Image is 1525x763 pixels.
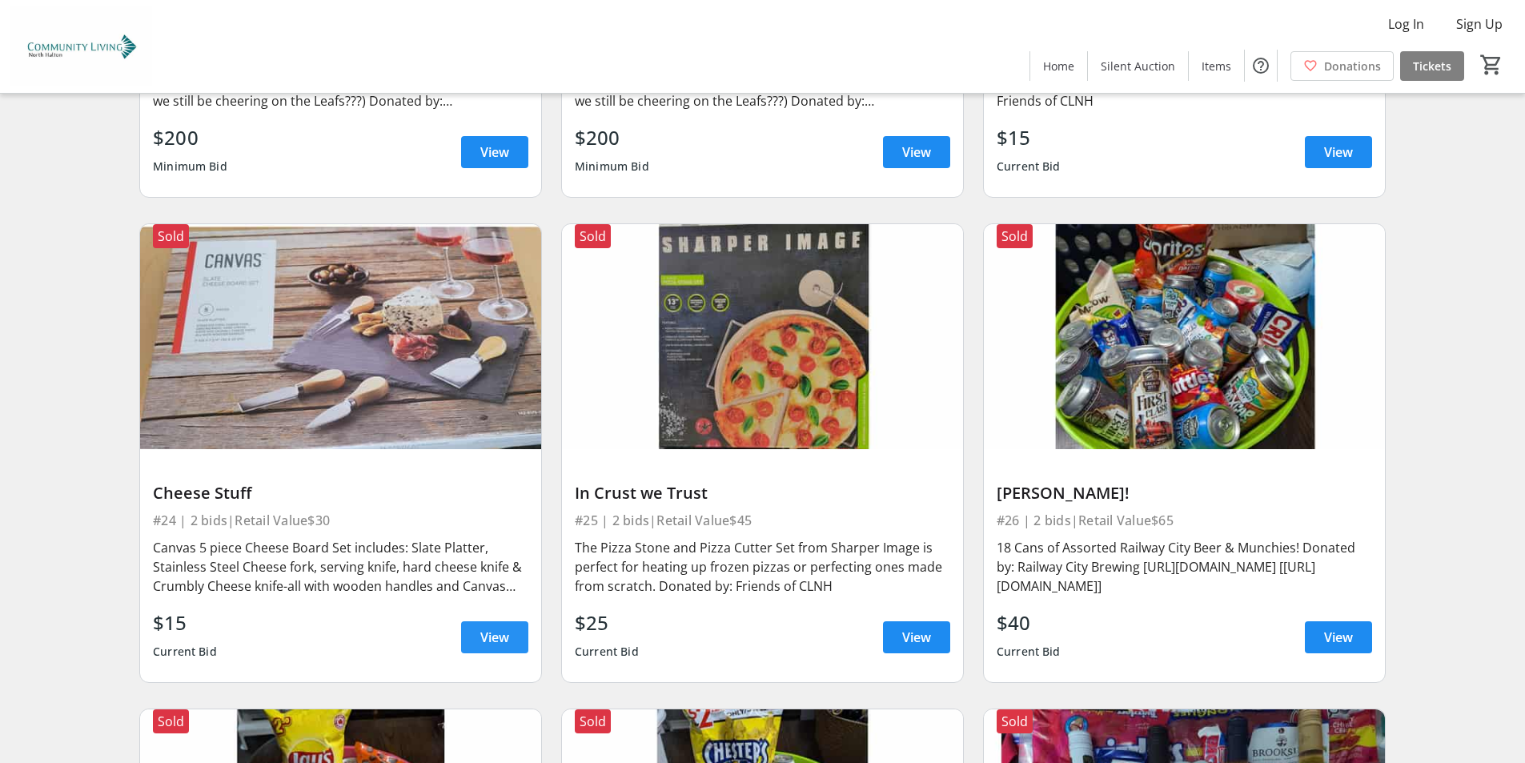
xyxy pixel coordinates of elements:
a: View [883,136,950,168]
div: [PERSON_NAME]! [997,484,1372,503]
button: Sign Up [1443,11,1515,37]
div: Canvas 5 piece Cheese Board Set includes: Slate Platter, Stainless Steel Cheese fork, serving kni... [153,538,528,596]
div: $200 [575,123,649,152]
a: Tickets [1400,51,1464,81]
img: In Crust we Trust [562,224,963,450]
div: #25 | 2 bids | Retail Value $45 [575,509,950,532]
span: View [480,143,509,162]
button: Log In [1375,11,1437,37]
span: Home [1043,58,1074,74]
span: Sign Up [1456,14,1503,34]
div: Current Bid [575,637,639,666]
button: Cart [1477,50,1506,79]
div: 18 Cans of Assorted Railway City Beer & Munchies! Donated by: Railway City Brewing [URL][DOMAIN_N... [997,538,1372,596]
a: View [1305,136,1372,168]
div: Cheese Stuff [153,484,528,503]
img: Community Living North Halton's Logo [10,6,152,86]
div: $15 [997,123,1061,152]
div: Sold [153,709,189,733]
a: Donations [1290,51,1394,81]
div: $200 [153,123,227,152]
div: #24 | 2 bids | Retail Value $30 [153,509,528,532]
span: View [902,628,931,647]
div: $40 [997,608,1061,637]
span: Log In [1388,14,1424,34]
div: Minimum Bid [575,152,649,181]
span: Tickets [1413,58,1451,74]
a: View [461,621,528,653]
span: View [1324,143,1353,162]
div: Sold [997,709,1033,733]
span: View [1324,628,1353,647]
div: Sold [153,224,189,248]
img: Brewskies! [984,224,1385,450]
div: Current Bid [153,637,217,666]
a: View [883,621,950,653]
div: Current Bid [997,152,1061,181]
div: The Pizza Stone and Pizza Cutter Set from Sharper Image is perfect for heating up frozen pizzas o... [575,538,950,596]
div: Current Bid [997,637,1061,666]
div: #26 | 2 bids | Retail Value $65 [997,509,1372,532]
span: Silent Auction [1101,58,1175,74]
div: Sold [575,224,611,248]
a: View [1305,621,1372,653]
a: View [461,136,528,168]
img: Cheese Stuff [140,224,541,450]
a: Silent Auction [1088,51,1188,81]
a: Items [1189,51,1244,81]
span: View [902,143,931,162]
div: Minimum Bid [153,152,227,181]
div: Sold [575,709,611,733]
span: View [480,628,509,647]
div: $25 [575,608,639,637]
span: Donations [1324,58,1381,74]
div: Sold [997,224,1033,248]
div: In Crust we Trust [575,484,950,503]
div: $15 [153,608,217,637]
button: Help [1245,50,1277,82]
a: Home [1030,51,1087,81]
span: Items [1202,58,1231,74]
